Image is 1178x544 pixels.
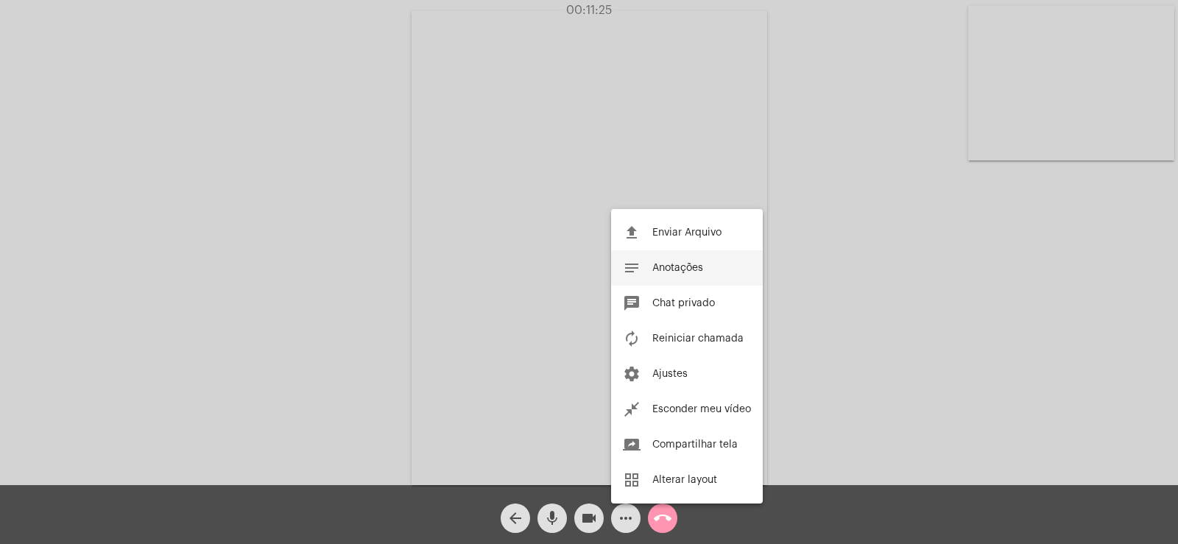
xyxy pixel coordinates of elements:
[623,330,641,347] mat-icon: autorenew
[652,333,744,344] span: Reiniciar chamada
[623,436,641,453] mat-icon: screen_share
[623,259,641,277] mat-icon: notes
[652,439,738,450] span: Compartilhar tela
[623,294,641,312] mat-icon: chat
[623,471,641,489] mat-icon: grid_view
[623,400,641,418] mat-icon: close_fullscreen
[623,365,641,383] mat-icon: settings
[652,404,751,414] span: Esconder meu vídeo
[652,263,703,273] span: Anotações
[652,298,715,308] span: Chat privado
[623,224,641,241] mat-icon: file_upload
[652,227,722,238] span: Enviar Arquivo
[652,369,688,379] span: Ajustes
[652,475,717,485] span: Alterar layout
